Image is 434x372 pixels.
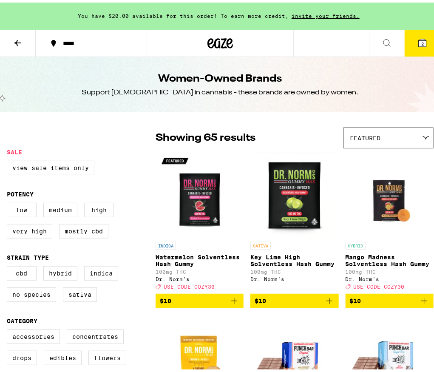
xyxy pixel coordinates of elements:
span: $10 [255,295,266,302]
span: Hi. Need any help? [5,6,61,13]
label: View Sale Items Only [7,158,94,173]
label: Mostly CBD [59,221,108,236]
span: 2 [421,39,424,44]
img: Dr. Norm's - Watermelon Solventless Hash Gummy [157,150,242,235]
a: Open page for Mango Madness Solventless Hash Gummy from Dr. Norm's [346,150,434,291]
label: No Species [7,285,56,299]
span: invite your friends. [289,11,363,16]
label: Hybrid [43,264,77,278]
label: Very High [7,221,52,236]
img: Dr. Norm's - Mango Madness Solventless Hash Gummy [347,150,432,235]
h1: Women-Owned Brands [159,69,282,84]
span: Featured [350,132,380,139]
p: Mango Madness Solventless Hash Gummy [346,251,434,265]
legend: Sale [7,146,22,153]
p: Showing 65 results [156,128,255,143]
button: Add to bag [156,291,244,306]
label: CBD [7,264,37,278]
legend: Strain Type [7,252,49,258]
legend: Category [7,315,37,322]
a: Open page for Key Lime High Solventless Hash Gummy from Dr. Norm's [250,150,338,291]
label: Flowers [88,348,126,363]
label: Accessories [7,327,60,341]
span: USE CODE COZY30 [354,281,405,287]
button: Add to bag [346,291,434,306]
p: Watermelon Solventless Hash Gummy [156,251,244,265]
div: Dr. Norm's [156,274,244,279]
span: $10 [350,295,361,302]
p: 100mg THC [156,267,244,272]
span: USE CODE COZY30 [164,281,215,287]
p: 100mg THC [250,267,338,272]
p: SATIVA [250,239,271,247]
span: You have $20.00 available for this order! To earn more credit, [78,11,289,16]
label: Concentrates [67,327,124,341]
div: Support [DEMOGRAPHIC_DATA] in cannabis - these brands are owned by women. [82,85,359,95]
p: HYBRID [346,239,366,247]
p: 100mg THC [346,267,434,272]
label: Medium [43,200,77,215]
p: Key Lime High Solventless Hash Gummy [250,251,338,265]
label: High [84,200,114,215]
span: $10 [160,295,171,302]
label: Indica [84,264,118,278]
legend: Potency [7,188,34,195]
label: Edibles [44,348,82,363]
a: Open page for Watermelon Solventless Hash Gummy from Dr. Norm's [156,150,244,291]
label: Sativa [63,285,97,299]
button: Add to bag [250,291,338,306]
p: INDICA [156,239,176,247]
div: Dr. Norm's [346,274,434,279]
label: Drops [7,348,37,363]
label: Low [7,200,37,215]
div: Dr. Norm's [250,274,338,279]
img: Dr. Norm's - Key Lime High Solventless Hash Gummy [253,150,335,235]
